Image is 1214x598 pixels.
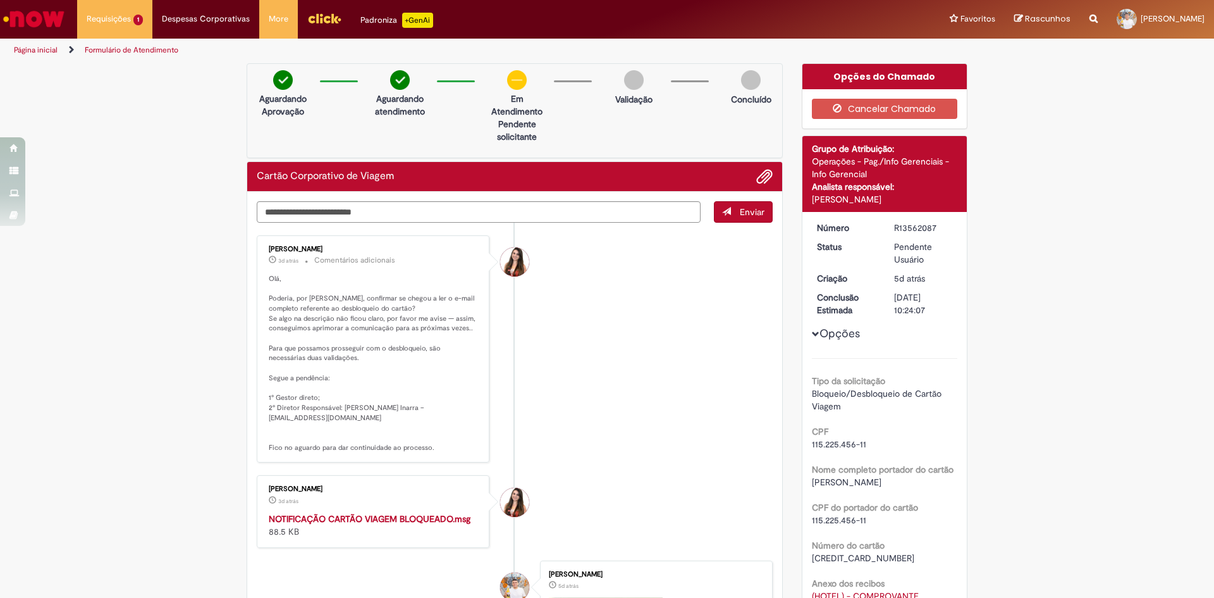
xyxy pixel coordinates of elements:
span: Rascunhos [1025,13,1070,25]
div: [PERSON_NAME] [269,246,479,253]
small: Comentários adicionais [314,255,395,266]
span: [PERSON_NAME] [812,477,881,488]
span: Requisições [87,13,131,25]
div: Opções do Chamado [802,64,967,89]
p: Validação [615,93,653,106]
b: CPF do portador do cartão [812,502,918,513]
div: [PERSON_NAME] [549,571,759,578]
p: Em Atendimento [486,92,548,118]
span: 115.225.456-11 [812,439,866,450]
div: [DATE] 10:24:07 [894,291,953,316]
img: check-circle-green.png [273,70,293,90]
span: 3d atrás [278,257,298,265]
b: Anexo dos recibos [812,578,885,589]
span: Favoritos [960,13,995,25]
time: 26/09/2025 11:15:01 [278,497,298,505]
span: 5d atrás [894,273,925,284]
b: CPF [812,426,828,437]
textarea: Digite sua mensagem aqui... [257,201,701,223]
span: Enviar [740,206,764,218]
div: R13562087 [894,221,953,234]
img: circle-minus.png [507,70,527,90]
b: Tipo da solicitação [812,375,885,387]
img: check-circle-green.png [390,70,410,90]
dt: Conclusão Estimada [807,291,885,316]
h2: Cartão Corporativo de Viagem Histórico de tíquete [257,171,394,182]
div: 24/09/2025 10:24:03 [894,272,953,285]
span: 115.225.456-11 [812,514,866,526]
p: Olá, Poderia, por [PERSON_NAME], confirmar se chegou a ler o e-mail completo referente ao desbloq... [269,274,479,453]
button: Adicionar anexos [756,168,773,185]
time: 24/09/2025 10:23:25 [558,582,579,590]
ul: Trilhas de página [9,39,800,62]
div: Padroniza [360,13,433,28]
a: Página inicial [14,45,58,55]
dt: Status [807,240,885,253]
p: Concluído [731,93,771,106]
time: 26/09/2025 11:15:39 [278,257,298,265]
button: Enviar [714,201,773,223]
span: More [269,13,288,25]
a: NOTIFICAÇÃO CARTÃO VIAGEM BLOQUEADO.msg [269,513,470,525]
div: [PERSON_NAME] [269,485,479,493]
span: 1 [133,15,143,25]
span: [PERSON_NAME] [1141,13,1205,24]
div: Thais Dos Santos [500,247,529,277]
div: Grupo de Atribuição: [812,142,958,155]
dt: Criação [807,272,885,285]
div: Operações - Pag./Info Gerenciais - Info Gerencial [812,155,958,180]
a: Rascunhos [1014,13,1070,25]
span: 3d atrás [278,497,298,505]
div: Thais Dos Santos [500,488,529,517]
div: 88.5 KB [269,513,479,538]
div: Analista responsável: [812,180,958,193]
span: 5d atrás [558,582,579,590]
p: Aguardando atendimento [369,92,431,118]
img: click_logo_yellow_360x200.png [307,9,341,28]
a: Formulário de Atendimento [85,45,178,55]
p: Aguardando Aprovação [252,92,314,118]
div: [PERSON_NAME] [812,193,958,206]
b: Nome completo portador do cartão [812,464,953,475]
img: img-circle-grey.png [624,70,644,90]
p: +GenAi [402,13,433,28]
dt: Número [807,221,885,234]
b: Número do cartão [812,540,885,551]
time: 24/09/2025 10:24:03 [894,273,925,284]
span: Bloqueio/Desbloqueio de Cartão Viagem [812,388,944,412]
img: ServiceNow [1,6,66,32]
img: img-circle-grey.png [741,70,761,90]
button: Cancelar Chamado [812,99,958,119]
p: Pendente solicitante [486,118,548,143]
div: Pendente Usuário [894,240,953,266]
span: [CREDIT_CARD_NUMBER] [812,552,914,564]
span: Despesas Corporativas [162,13,250,25]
